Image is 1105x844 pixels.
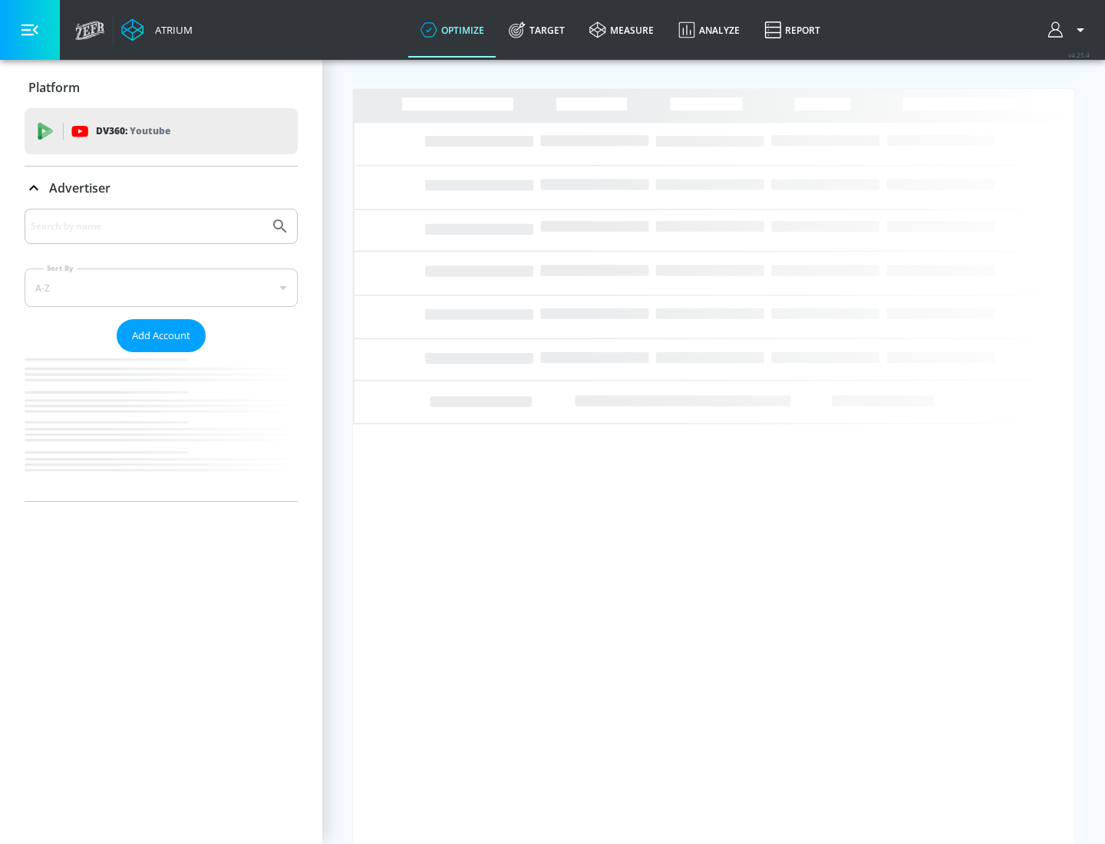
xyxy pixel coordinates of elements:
[96,123,170,140] p: DV360:
[25,352,298,501] nav: list of Advertiser
[130,123,170,139] p: Youtube
[121,18,193,41] a: Atrium
[28,79,80,96] p: Platform
[31,216,263,236] input: Search by name
[496,2,577,58] a: Target
[25,166,298,209] div: Advertiser
[117,319,206,352] button: Add Account
[44,263,77,273] label: Sort By
[25,269,298,307] div: A-Z
[1068,51,1090,59] span: v 4.25.4
[577,2,666,58] a: measure
[25,66,298,109] div: Platform
[132,327,190,345] span: Add Account
[49,180,110,196] p: Advertiser
[408,2,496,58] a: optimize
[25,108,298,154] div: DV360: Youtube
[25,209,298,501] div: Advertiser
[149,23,193,37] div: Atrium
[752,2,833,58] a: Report
[666,2,752,58] a: Analyze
